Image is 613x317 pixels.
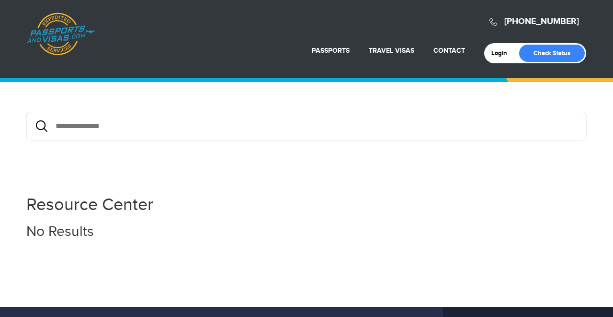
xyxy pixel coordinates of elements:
[26,224,587,240] h2: No Results
[369,47,414,55] a: Travel Visas
[433,47,465,55] a: Contact
[27,12,95,56] a: Passports & [DOMAIN_NAME]
[26,196,587,215] h1: Resource Center
[26,112,587,141] div: {/exp:low_search:form}
[504,16,579,27] a: [PHONE_NUMBER]
[491,49,514,57] a: Login
[312,47,350,55] a: Passports
[519,45,585,62] a: Check Status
